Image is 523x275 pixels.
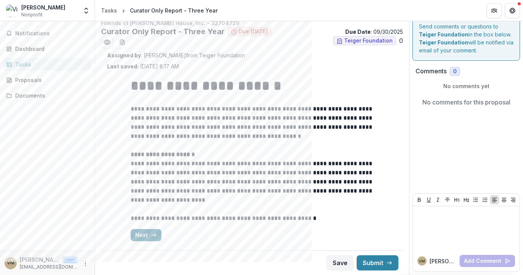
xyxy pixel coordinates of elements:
[419,39,468,46] strong: Teiger Foundation
[416,82,517,90] p: No comments yet
[3,89,92,102] a: Documents
[412,16,520,61] div: Send comments or questions to in the box below. will be notified via email of your comment.
[62,256,78,263] p: User
[422,98,510,107] p: No comments for this proposal
[15,30,88,37] span: Notifications
[15,60,85,68] div: Tasks
[415,195,424,204] button: Bold
[333,36,403,45] ul: 0
[20,264,78,270] p: [EMAIL_ADDRESS][DOMAIN_NAME]
[344,38,393,44] span: Teiger Foundation
[6,5,18,17] img: Victoria Munro
[480,195,490,204] button: Ordered List
[443,195,452,204] button: Strike
[15,45,85,53] div: Dashboard
[487,3,502,18] button: Partners
[81,3,92,18] button: Open entity switcher
[98,5,120,16] a: Tasks
[21,11,43,18] span: Nonprofit
[433,195,442,204] button: Italicize
[416,68,447,75] h2: Comments
[3,74,92,86] a: Proposals
[107,51,397,59] p: : [PERSON_NAME] from Teiger Foundation
[130,6,218,14] div: Curator Only Report - Three Year
[345,28,403,36] p: : 09/30/2025
[131,229,161,241] button: Next
[101,19,403,27] p: Friends of [PERSON_NAME] House, Inc. - 32704729
[453,68,457,75] span: 0
[509,195,518,204] button: Align Right
[21,3,65,11] div: [PERSON_NAME]
[419,31,468,38] strong: Teiger Foundation
[424,195,433,204] button: Underline
[239,28,268,35] span: Due [DATE]
[462,195,471,204] button: Heading 2
[505,3,520,18] button: Get Help
[101,6,117,14] div: Tasks
[345,28,371,35] strong: Due Date
[81,259,90,268] button: More
[460,255,515,267] button: Add Comment
[357,255,398,270] button: Submit
[15,92,85,100] div: Documents
[15,76,85,84] div: Proposals
[419,259,425,263] div: Victoria Munro
[20,256,59,264] p: [PERSON_NAME]
[107,62,179,70] p: [DATE] 8:17 AM
[116,36,128,48] button: download-word-button
[7,261,14,266] div: Victoria Munro
[101,36,113,48] button: Preview 80441a84-433d-42ff-8a48-cccaece4cbd6.pdf
[3,43,92,55] a: Dashboard
[327,255,354,270] button: Save
[3,58,92,71] a: Tasks
[452,195,461,204] button: Heading 1
[490,195,499,204] button: Align Left
[499,195,509,204] button: Align Center
[430,257,457,265] p: [PERSON_NAME]
[107,52,141,58] strong: Assigned by
[107,63,139,70] strong: Last saved:
[101,27,224,36] h2: Curator Only Report - Three Year
[3,27,92,40] button: Notifications
[471,195,480,204] button: Bullet List
[98,5,221,16] nav: breadcrumb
